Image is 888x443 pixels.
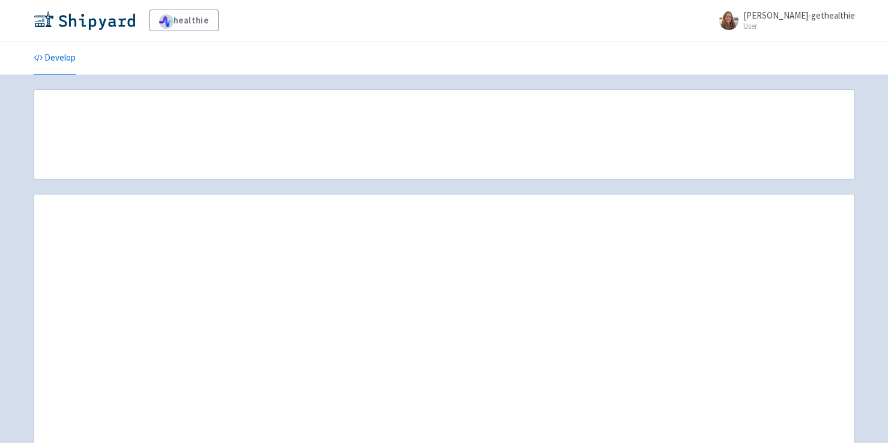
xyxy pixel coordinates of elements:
[150,10,219,31] a: healthie
[743,22,855,30] small: User
[712,11,855,30] a: [PERSON_NAME]-gethealthie User
[743,10,855,21] span: [PERSON_NAME]-gethealthie
[34,11,135,30] img: Shipyard logo
[34,41,76,75] a: Develop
